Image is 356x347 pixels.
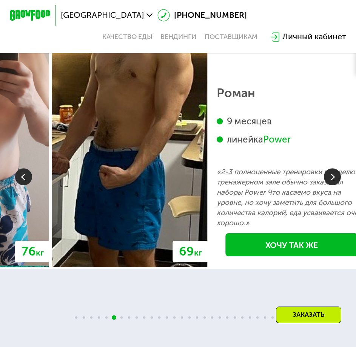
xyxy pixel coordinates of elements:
span: кг [194,248,202,258]
a: Вендинги [160,33,196,41]
img: Slide right [324,168,341,185]
div: Заказать [276,307,341,323]
div: 76 [15,241,51,262]
span: [GEOGRAPHIC_DATA] [61,11,144,20]
div: 69 [173,241,209,262]
img: Slide left [15,168,32,185]
a: [PHONE_NUMBER] [157,9,247,21]
div: Личный кабинет [282,31,346,43]
a: Качество еды [102,33,153,41]
div: поставщикам [205,33,257,41]
span: кг [36,248,44,258]
div: Power [263,133,291,145]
